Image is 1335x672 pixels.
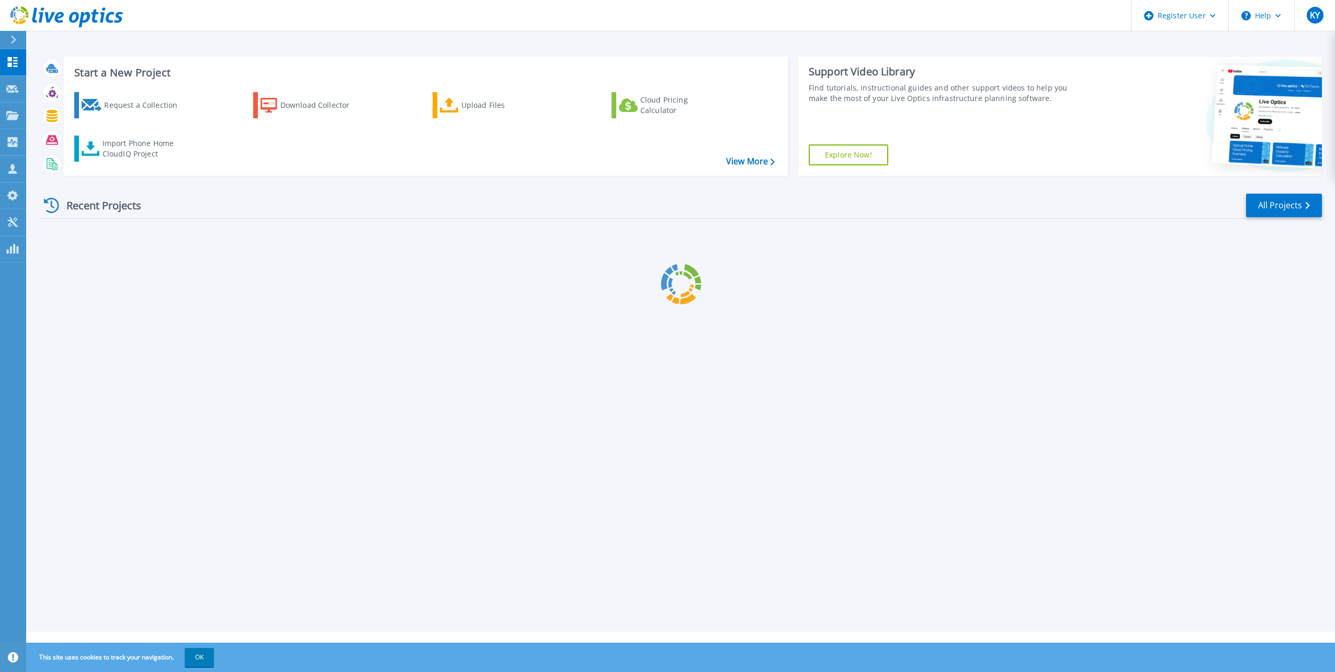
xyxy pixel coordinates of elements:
[433,92,549,118] a: Upload Files
[103,138,184,159] div: Import Phone Home CloudIQ Project
[29,648,214,667] span: This site uses cookies to track your navigation.
[461,95,545,116] div: Upload Files
[104,95,188,116] div: Request a Collection
[40,193,155,218] div: Recent Projects
[253,92,370,118] a: Download Collector
[1246,194,1322,217] a: All Projects
[1310,11,1320,19] span: KY
[280,95,364,116] div: Download Collector
[612,92,728,118] a: Cloud Pricing Calculator
[185,648,214,667] button: OK
[809,144,888,165] a: Explore Now!
[74,92,191,118] a: Request a Collection
[74,67,774,79] h3: Start a New Project
[809,65,1079,79] div: Support Video Library
[726,156,775,166] a: View More
[640,95,724,116] div: Cloud Pricing Calculator
[809,83,1079,104] div: Find tutorials, instructional guides and other support videos to help you make the most of your L...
